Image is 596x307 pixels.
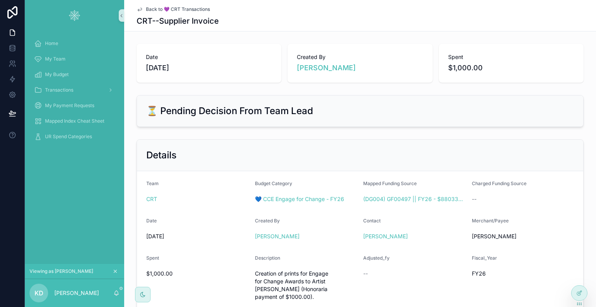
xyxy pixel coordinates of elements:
[29,68,120,82] a: My Budget
[255,195,344,203] a: 💙 CCE Engage for Change - FY26
[146,62,272,73] span: [DATE]
[146,232,249,240] span: [DATE]
[146,255,159,261] span: Spent
[146,270,249,278] span: $1,000.00
[45,40,58,47] span: Home
[25,31,124,154] div: scrollable content
[68,9,81,22] img: App logo
[472,180,527,186] span: Charged Funding Source
[255,232,300,240] a: [PERSON_NAME]
[472,255,497,261] span: Fiscal_Year
[35,288,43,298] span: KD
[45,71,69,78] span: My Budget
[45,87,73,93] span: Transactions
[137,16,219,26] h1: CRT--Supplier Invoice
[146,105,313,117] h2: ⏳ Pending Decision From Team Lead
[472,232,574,240] span: [PERSON_NAME]
[363,218,381,224] span: Contact
[255,218,280,224] span: Created By
[448,62,574,73] span: $1,000.00
[29,268,93,274] span: Viewing as [PERSON_NAME]
[45,102,94,109] span: My Payment Requests
[146,53,272,61] span: Date
[363,195,466,203] a: (DG004) GF00497 || FY26 - $880339.41
[472,195,476,203] span: --
[255,255,280,261] span: Description
[448,53,574,61] span: Spent
[146,195,157,203] a: CRT
[29,52,120,66] a: My Team
[363,255,390,261] span: Adjusted_fy
[54,289,99,297] p: [PERSON_NAME]
[472,270,486,278] span: FY26
[146,149,177,161] h2: Details
[146,6,210,12] span: Back to 💜 CRT Transactions
[472,218,509,224] span: Merchant/Payee
[45,134,92,140] span: UR Spend Categories
[297,53,423,61] span: Created By
[45,56,66,62] span: My Team
[29,36,120,50] a: Home
[29,130,120,144] a: UR Spend Categories
[255,180,292,186] span: Budget Category
[363,232,408,240] a: [PERSON_NAME]
[146,180,159,186] span: Team
[29,99,120,113] a: My Payment Requests
[146,218,157,224] span: Date
[137,6,210,12] a: Back to 💜 CRT Transactions
[297,62,356,73] a: [PERSON_NAME]
[45,118,104,124] span: Mapped Index Cheat Sheet
[29,114,120,128] a: Mapped Index Cheat Sheet
[363,270,368,278] span: --
[363,180,417,186] span: Mapped Funding Source
[29,83,120,97] a: Transactions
